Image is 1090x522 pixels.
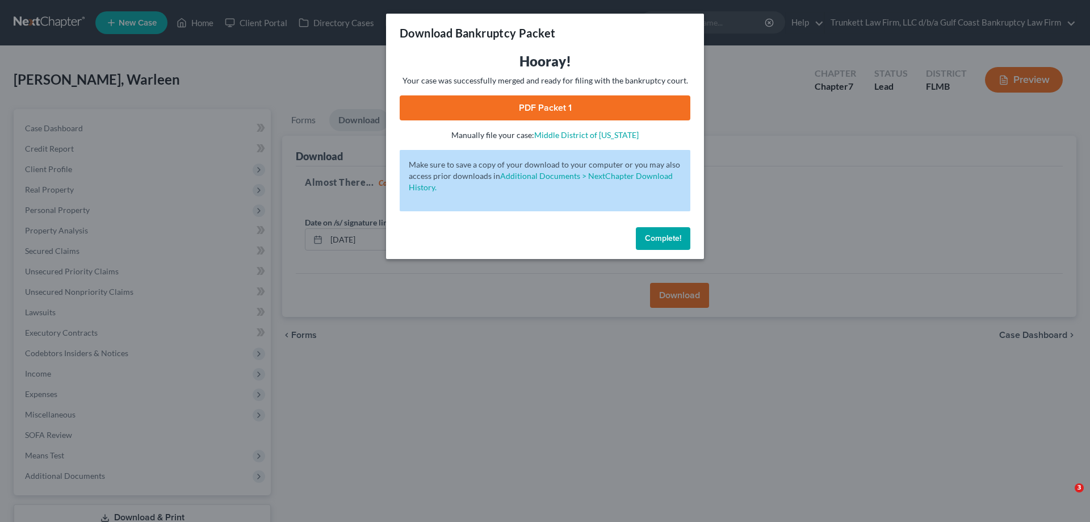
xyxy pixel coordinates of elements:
[400,130,690,141] p: Manually file your case:
[1051,483,1079,511] iframe: Intercom live chat
[400,75,690,86] p: Your case was successfully merged and ready for filing with the bankruptcy court.
[636,227,690,250] button: Complete!
[400,95,690,120] a: PDF Packet 1
[400,52,690,70] h3: Hooray!
[409,171,673,192] a: Additional Documents > NextChapter Download History.
[400,25,555,41] h3: Download Bankruptcy Packet
[409,159,681,193] p: Make sure to save a copy of your download to your computer or you may also access prior downloads in
[1075,483,1084,492] span: 3
[645,233,681,243] span: Complete!
[534,130,639,140] a: Middle District of [US_STATE]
